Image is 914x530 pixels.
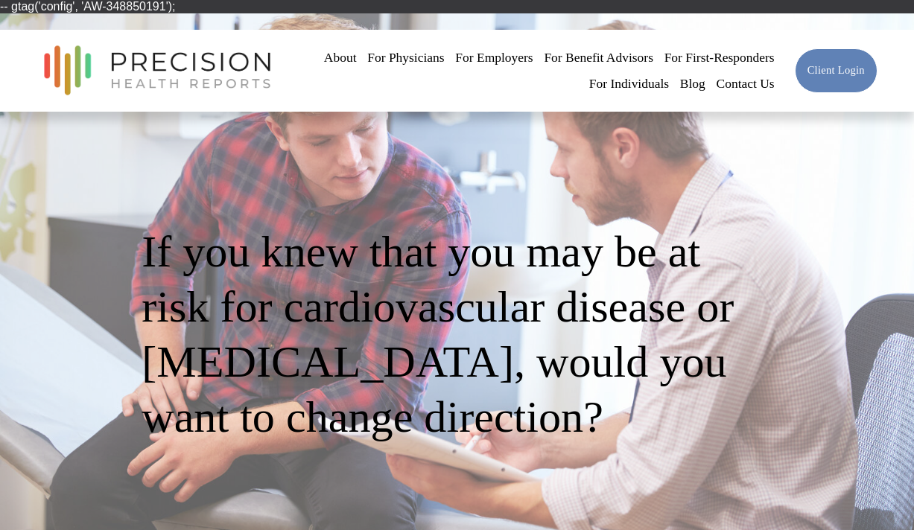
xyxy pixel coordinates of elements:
img: Precision Health Reports [37,39,278,102]
a: For Benefit Advisors [544,45,653,71]
a: For Individuals [589,71,669,97]
a: For Physicians [367,45,444,71]
h1: If you knew that you may be at risk for cardiovascular disease or [MEDICAL_DATA], would you want ... [142,224,772,445]
a: About [324,45,357,71]
a: Client Login [795,48,877,94]
a: For Employers [455,45,533,71]
a: Contact Us [717,71,775,97]
a: For First-Responders [664,45,775,71]
a: Blog [680,71,705,97]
